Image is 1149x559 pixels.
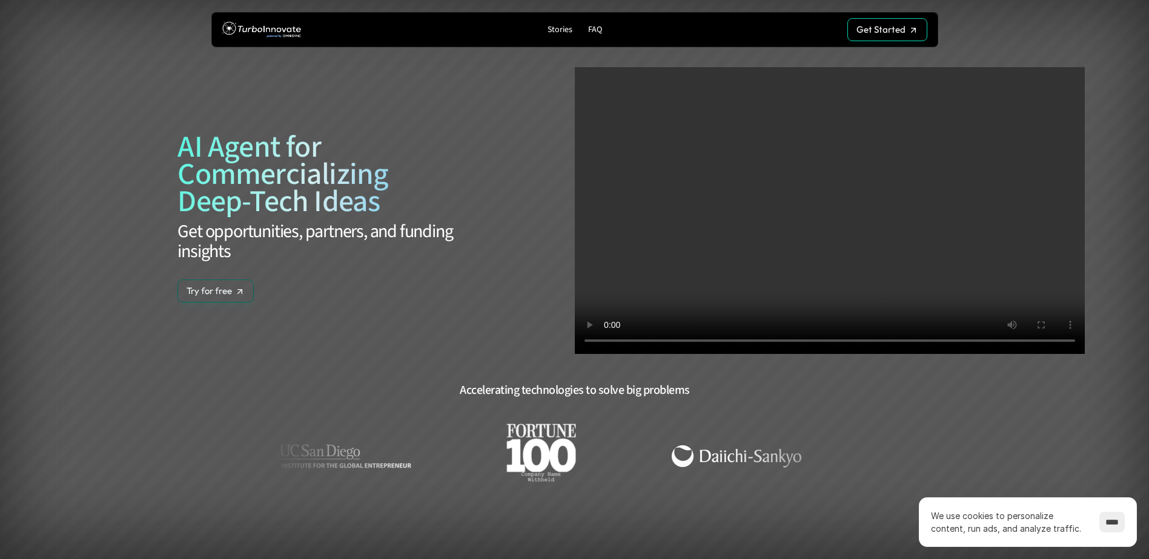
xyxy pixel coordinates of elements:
[847,18,927,41] a: Get Started
[222,19,301,41] img: TurboInnovate Logo
[583,22,607,38] a: FAQ
[931,509,1087,535] p: We use cookies to personalize content, run ads, and analyze traffic.
[588,25,602,35] p: FAQ
[543,22,577,38] a: Stories
[548,25,572,35] p: Stories
[856,24,906,35] p: Get Started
